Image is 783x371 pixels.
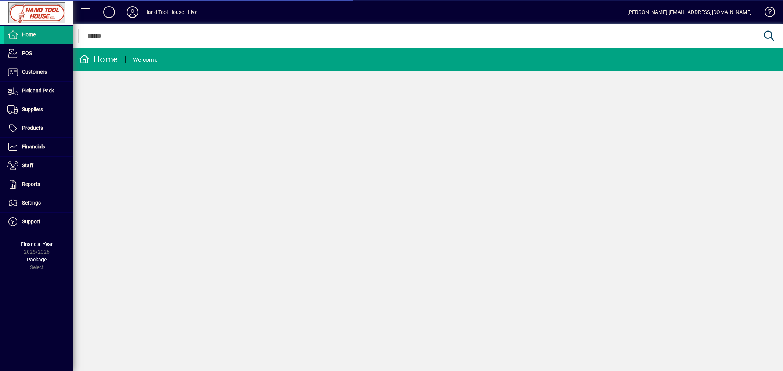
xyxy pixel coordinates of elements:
div: [PERSON_NAME] [EMAIL_ADDRESS][DOMAIN_NAME] [627,6,752,18]
span: Financial Year [21,241,53,247]
button: Profile [121,5,144,19]
a: Financials [4,138,73,156]
span: Settings [22,200,41,206]
a: Pick and Pack [4,82,73,100]
a: Settings [4,194,73,212]
a: Suppliers [4,100,73,119]
span: POS [22,50,32,56]
div: Hand Tool House - Live [144,6,197,18]
a: Knowledge Base [759,1,774,25]
span: Package [27,257,47,262]
button: Add [97,5,121,19]
a: Customers [4,63,73,81]
span: Suppliers [22,106,43,112]
div: Welcome [133,54,157,66]
span: Products [22,125,43,131]
a: Support [4,213,73,231]
a: Products [4,119,73,137]
a: POS [4,44,73,63]
a: Reports [4,175,73,194]
span: Reports [22,181,40,187]
span: Support [22,218,40,224]
span: Customers [22,69,47,75]
span: Home [22,32,36,37]
div: Home [79,54,118,65]
span: Financials [22,144,45,150]
span: Pick and Pack [22,88,54,93]
span: Staff [22,162,33,168]
a: Staff [4,157,73,175]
